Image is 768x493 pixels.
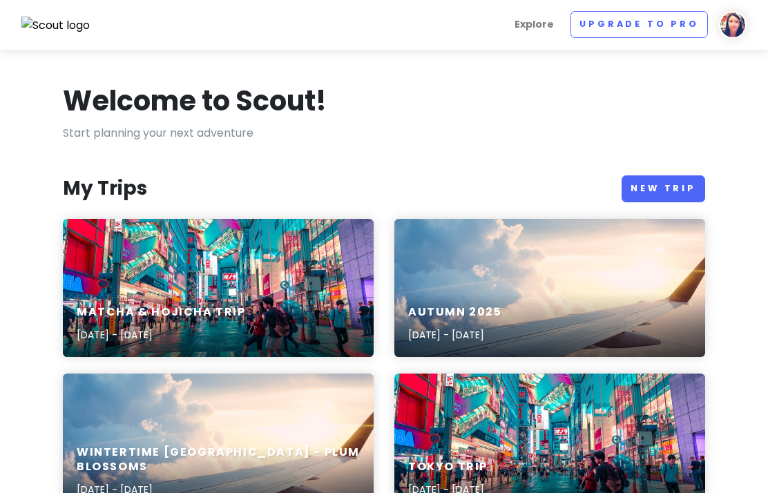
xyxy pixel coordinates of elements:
a: Upgrade to Pro [570,11,708,38]
a: New Trip [622,175,705,202]
p: Start planning your next adventure [63,124,705,142]
p: [DATE] - [DATE] [77,327,246,342]
p: [DATE] - [DATE] [408,327,502,342]
h6: Wintertime [GEOGRAPHIC_DATA] - Plum Blossoms [77,445,360,474]
img: User profile [719,11,747,39]
h6: Tokyo Trip [408,460,488,474]
h3: My Trips [63,176,147,201]
img: Scout logo [21,17,90,35]
h6: Autumn 2025 [408,305,502,320]
a: aerial photography of airlinerAutumn 2025[DATE] - [DATE] [394,219,705,357]
a: Explore [509,11,559,38]
h1: Welcome to Scout! [63,83,327,119]
h6: Matcha & Hojicha Trip [77,305,246,320]
a: people walking on road near well-lit buildingsMatcha & Hojicha Trip[DATE] - [DATE] [63,219,374,357]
